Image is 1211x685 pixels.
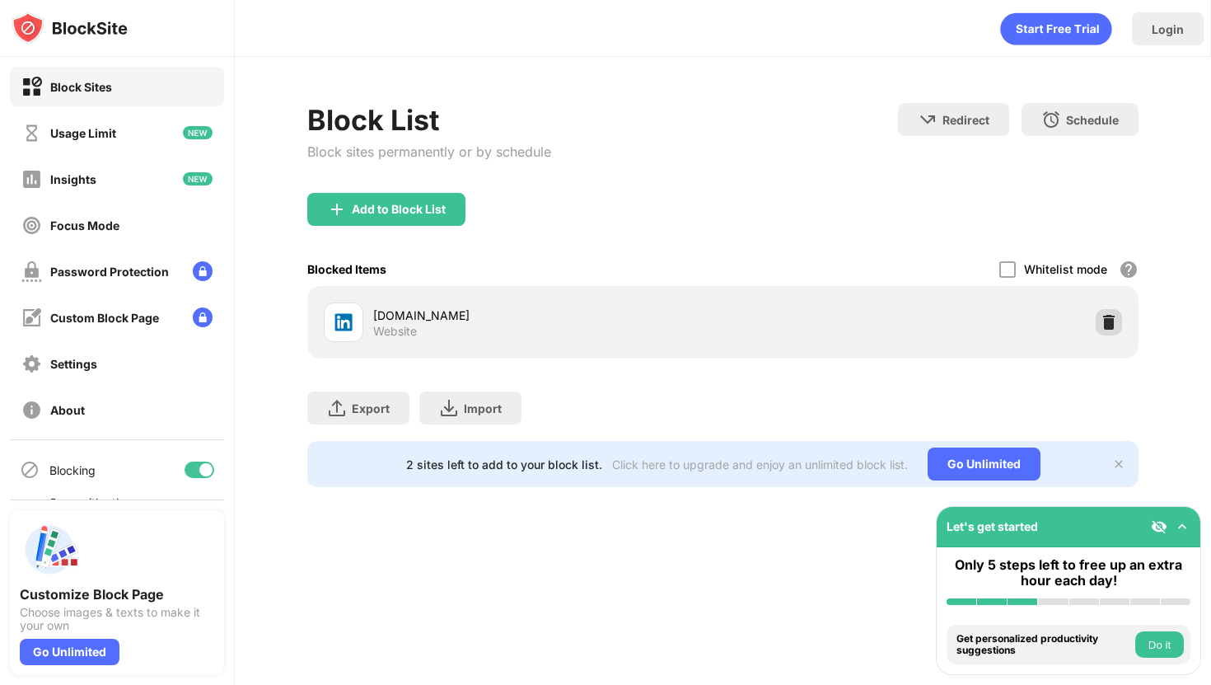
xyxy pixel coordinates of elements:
[464,401,502,415] div: Import
[20,586,214,603] div: Customize Block Page
[352,401,390,415] div: Export
[1174,518,1190,535] img: omni-setup-toggle.svg
[1152,22,1184,36] div: Login
[50,172,96,186] div: Insights
[193,307,213,327] img: lock-menu.svg
[21,169,42,190] img: insights-off.svg
[50,126,116,140] div: Usage Limit
[1151,518,1167,535] img: eye-not-visible.svg
[1000,12,1112,45] div: animation
[20,460,40,480] img: blocking-icon.svg
[50,357,97,371] div: Settings
[21,261,42,282] img: password-protection-off.svg
[352,203,446,216] div: Add to Block List
[49,495,134,523] div: Sync with other devices
[1135,631,1184,658] button: Do it
[183,126,213,139] img: new-icon.svg
[20,606,214,632] div: Choose images & texts to make it your own
[20,639,119,665] div: Go Unlimited
[1112,457,1125,471] img: x-button.svg
[50,80,112,94] div: Block Sites
[373,324,417,339] div: Website
[21,77,42,97] img: block-on.svg
[21,354,42,374] img: settings-off.svg
[21,123,42,143] img: time-usage-off.svg
[49,463,96,477] div: Blocking
[947,519,1038,533] div: Let's get started
[193,261,213,281] img: lock-menu.svg
[21,400,42,420] img: about-off.svg
[307,103,551,137] div: Block List
[612,457,908,472] div: Click here to upgrade and enjoy an unlimited block list.
[20,520,79,579] img: push-custom-page.svg
[956,633,1131,657] div: Get personalized productivity suggestions
[942,113,989,127] div: Redirect
[947,557,1190,589] div: Only 5 steps left to free up an extra hour each day!
[50,311,159,325] div: Custom Block Page
[334,312,353,332] img: favicons
[307,262,386,276] div: Blocked Items
[928,448,1040,481] div: Go Unlimited
[12,12,128,45] img: logo-blocksite.svg
[50,218,119,232] div: Focus Mode
[1024,262,1107,276] div: Whitelist mode
[307,143,551,160] div: Block sites permanently or by schedule
[21,307,42,328] img: customize-block-page-off.svg
[406,457,602,472] div: 2 sites left to add to your block list.
[50,265,169,279] div: Password Protection
[183,172,213,185] img: new-icon.svg
[50,403,85,417] div: About
[1066,113,1119,127] div: Schedule
[21,215,42,236] img: focus-off.svg
[373,307,722,324] div: [DOMAIN_NAME]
